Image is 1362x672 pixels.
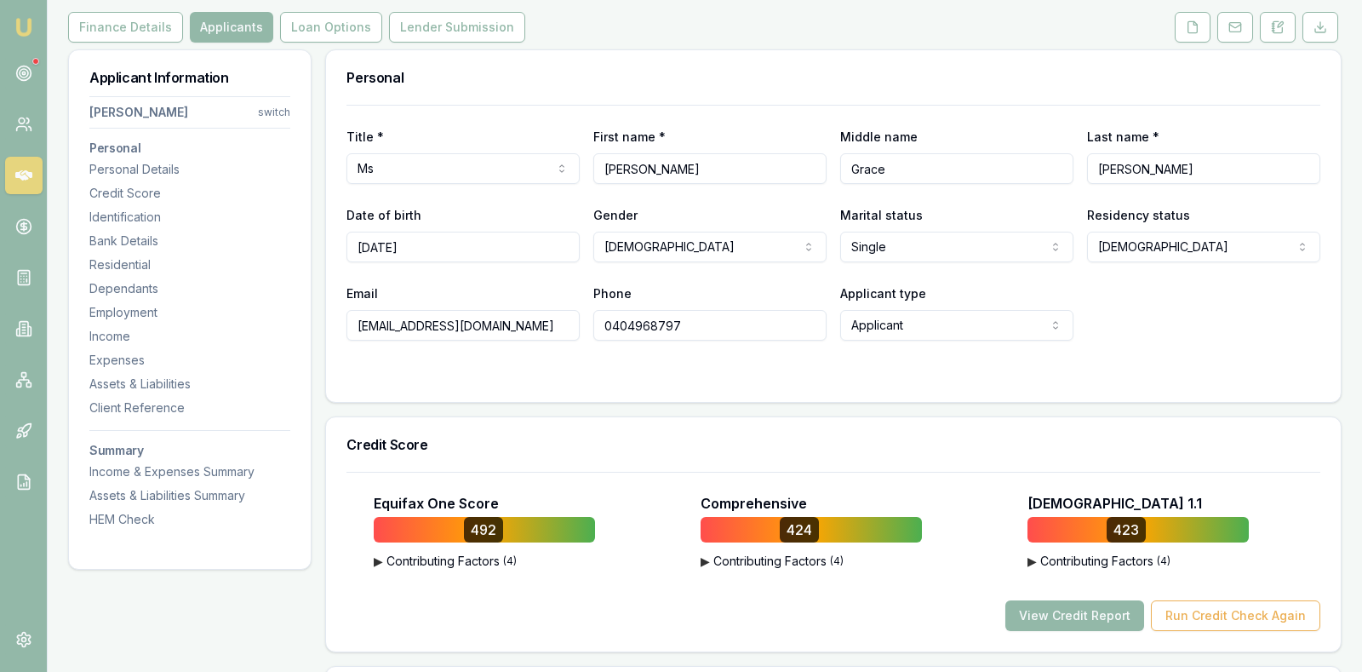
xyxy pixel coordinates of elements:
[593,208,638,222] label: Gender
[89,487,290,504] div: Assets & Liabilities Summary
[374,553,595,570] button: ▶Contributing Factors(4)
[780,517,819,543] div: 424
[386,12,529,43] a: Lender Submission
[464,517,503,543] div: 492
[89,280,290,297] div: Dependants
[346,71,1320,84] h3: Personal
[89,104,188,121] div: [PERSON_NAME]
[89,463,290,480] div: Income & Expenses Summary
[14,17,34,37] img: emu-icon-u.png
[89,185,290,202] div: Credit Score
[89,445,290,457] h3: Summary
[1151,600,1320,631] button: Run Credit Check Again
[277,12,386,43] a: Loan Options
[701,553,922,570] button: ▶Contributing Factors(4)
[89,352,290,369] div: Expenses
[389,12,525,43] button: Lender Submission
[593,310,827,341] input: 0431 234 567
[840,208,923,222] label: Marital status
[258,106,290,119] div: switch
[1107,517,1146,543] div: 423
[346,232,580,262] input: DD/MM/YYYY
[346,208,421,222] label: Date of birth
[89,304,290,321] div: Employment
[68,12,186,43] a: Finance Details
[593,286,632,301] label: Phone
[346,129,384,144] label: Title *
[89,399,290,416] div: Client Reference
[1087,129,1159,144] label: Last name *
[840,129,918,144] label: Middle name
[346,286,378,301] label: Email
[89,161,290,178] div: Personal Details
[1087,208,1190,222] label: Residency status
[374,493,499,514] p: Equifax One Score
[89,71,290,84] h3: Applicant Information
[68,12,183,43] button: Finance Details
[186,12,277,43] a: Applicants
[89,328,290,345] div: Income
[1027,493,1202,514] p: [DEMOGRAPHIC_DATA] 1.1
[89,209,290,226] div: Identification
[190,12,273,43] button: Applicants
[346,438,1320,451] h3: Credit Score
[89,511,290,528] div: HEM Check
[89,256,290,273] div: Residential
[1027,553,1249,570] button: ▶Contributing Factors(4)
[280,12,382,43] button: Loan Options
[1157,554,1170,568] span: ( 4 )
[593,129,666,144] label: First name *
[374,553,383,570] span: ▶
[701,493,807,514] p: Comprehensive
[503,554,517,568] span: ( 4 )
[840,286,926,301] label: Applicant type
[89,376,290,393] div: Assets & Liabilities
[89,233,290,250] div: Bank Details
[1005,600,1144,631] button: View Credit Report
[1027,553,1037,570] span: ▶
[830,554,844,568] span: ( 4 )
[89,142,290,154] h3: Personal
[701,553,710,570] span: ▶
